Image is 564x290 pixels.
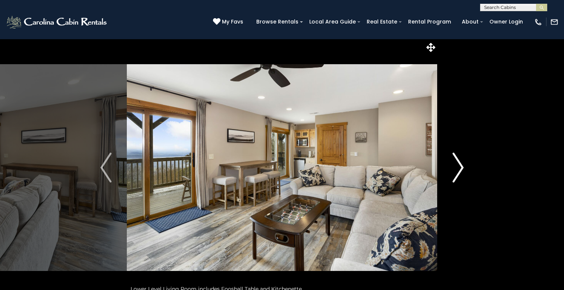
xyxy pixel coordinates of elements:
[222,18,243,26] span: My Favs
[486,16,527,28] a: Owner Login
[6,15,109,29] img: White-1-2.png
[534,18,542,26] img: phone-regular-white.png
[550,18,558,26] img: mail-regular-white.png
[458,16,482,28] a: About
[363,16,401,28] a: Real Estate
[404,16,455,28] a: Rental Program
[452,153,464,183] img: arrow
[305,16,360,28] a: Local Area Guide
[253,16,302,28] a: Browse Rentals
[100,153,112,183] img: arrow
[213,18,245,26] a: My Favs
